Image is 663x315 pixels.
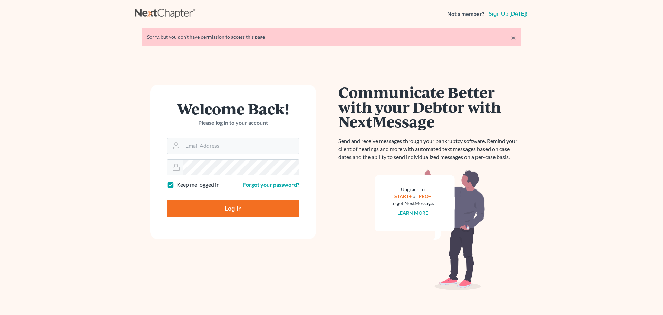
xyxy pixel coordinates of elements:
a: PRO+ [419,193,431,199]
p: Please log in to your account [167,119,299,127]
img: nextmessage_bg-59042aed3d76b12b5cd301f8e5b87938c9018125f34e5fa2b7a6b67550977c72.svg [375,169,485,290]
span: or [413,193,417,199]
div: Sorry, but you don't have permission to access this page [147,34,516,40]
div: Upgrade to [391,186,434,193]
h1: Communicate Better with your Debtor with NextMessage [338,85,521,129]
input: Email Address [183,138,299,154]
a: Forgot your password? [243,181,299,188]
div: to get NextMessage. [391,200,434,207]
label: Keep me logged in [176,181,220,189]
a: × [511,34,516,42]
p: Send and receive messages through your bankruptcy software. Remind your client of hearings and mo... [338,137,521,161]
a: Sign up [DATE]! [487,11,528,17]
a: Learn more [397,210,428,216]
h1: Welcome Back! [167,101,299,116]
input: Log In [167,200,299,217]
strong: Not a member? [447,10,484,18]
a: START+ [394,193,412,199]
